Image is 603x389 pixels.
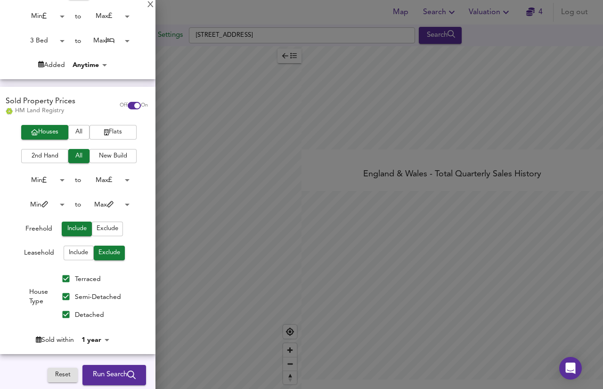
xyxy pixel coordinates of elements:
span: Reset [52,370,73,381]
img: Land Registry [6,108,13,115]
span: Semi-Detached [75,294,121,300]
button: 2nd Hand [21,149,68,164]
div: Added [38,60,65,70]
span: Terraced [75,276,101,282]
button: Flats [90,125,137,140]
button: All [68,149,90,164]
div: Max [81,9,133,24]
button: Exclude [94,246,125,260]
div: Anytime [70,60,110,70]
div: House Type [20,270,57,323]
div: to [75,200,81,209]
div: Min [16,9,68,24]
div: Sold within [36,335,74,345]
span: Run Search [93,369,136,381]
div: HM Land Registry [6,107,75,115]
div: Max [81,198,133,212]
button: All [68,125,90,140]
div: Min [16,198,68,212]
div: Freehold [25,224,52,236]
div: to [75,36,81,46]
span: Off [120,102,128,109]
button: Include [64,246,94,260]
button: New Build [90,149,137,164]
button: Include [62,222,92,236]
div: Open Intercom Messenger [559,357,582,380]
div: Max [81,33,133,48]
button: Run Search [82,365,146,385]
span: Houses [26,127,64,138]
span: Exclude [98,248,120,258]
span: Include [66,223,87,234]
span: All [73,151,85,162]
div: Min [16,173,68,188]
span: 2nd Hand [26,151,64,162]
div: to [75,175,81,185]
span: Flats [94,127,132,138]
div: Leasehold [24,248,54,260]
span: Exclude [97,223,118,234]
div: 1 year [79,335,113,345]
div: Sold Property Prices [6,96,75,107]
span: All [73,127,85,138]
button: Reset [48,368,78,383]
span: Include [68,248,89,258]
button: Houses [21,125,68,140]
span: Detached [75,312,104,318]
button: Exclude [92,222,123,236]
div: to [75,12,81,21]
span: New Build [94,151,132,162]
div: Max [81,173,133,188]
div: 3 Bed [16,33,68,48]
span: On [141,102,148,109]
div: X [147,2,154,8]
